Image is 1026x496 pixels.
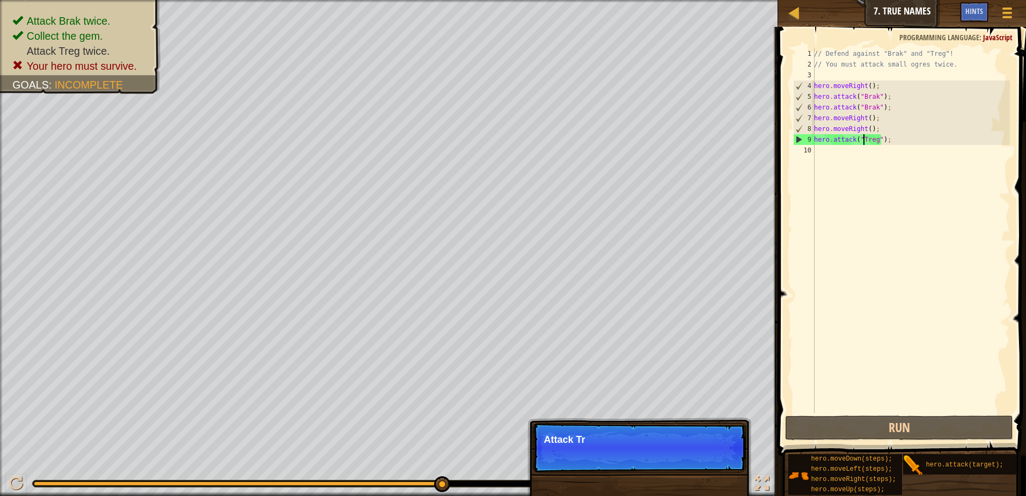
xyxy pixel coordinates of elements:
[785,415,1013,440] button: Run
[793,59,815,70] div: 2
[12,28,149,43] li: Collect the gem.
[794,113,815,123] div: 7
[794,91,815,102] div: 5
[811,486,885,493] span: hero.moveUp(steps);
[811,465,892,473] span: hero.moveLeft(steps);
[793,48,815,59] div: 1
[12,43,149,59] li: Attack Treg twice.
[12,79,49,91] span: Goals
[27,15,111,27] span: Attack Brak twice.
[55,79,123,91] span: Incomplete
[979,32,983,42] span: :
[811,455,892,463] span: hero.moveDown(steps);
[788,465,809,486] img: portrait.png
[903,455,924,476] img: portrait.png
[983,32,1013,42] span: JavaScript
[5,474,27,496] button: Ctrl + P: Play
[12,13,149,28] li: Attack Brak twice.
[27,60,137,72] span: Your hero must survive.
[794,81,815,91] div: 4
[27,30,103,42] span: Collect the gem.
[27,45,110,57] span: Attack Treg twice.
[794,102,815,113] div: 6
[751,474,773,496] button: Toggle fullscreen
[794,134,815,145] div: 9
[794,123,815,134] div: 8
[994,2,1021,27] button: Show game menu
[811,476,896,483] span: hero.moveRight(steps);
[793,145,815,156] div: 10
[965,6,983,16] span: Hints
[544,434,735,445] p: Attack Tr
[793,70,815,81] div: 3
[926,461,1003,469] span: hero.attack(target);
[899,32,979,42] span: Programming language
[12,59,149,74] li: Your hero must survive.
[49,79,55,91] span: :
